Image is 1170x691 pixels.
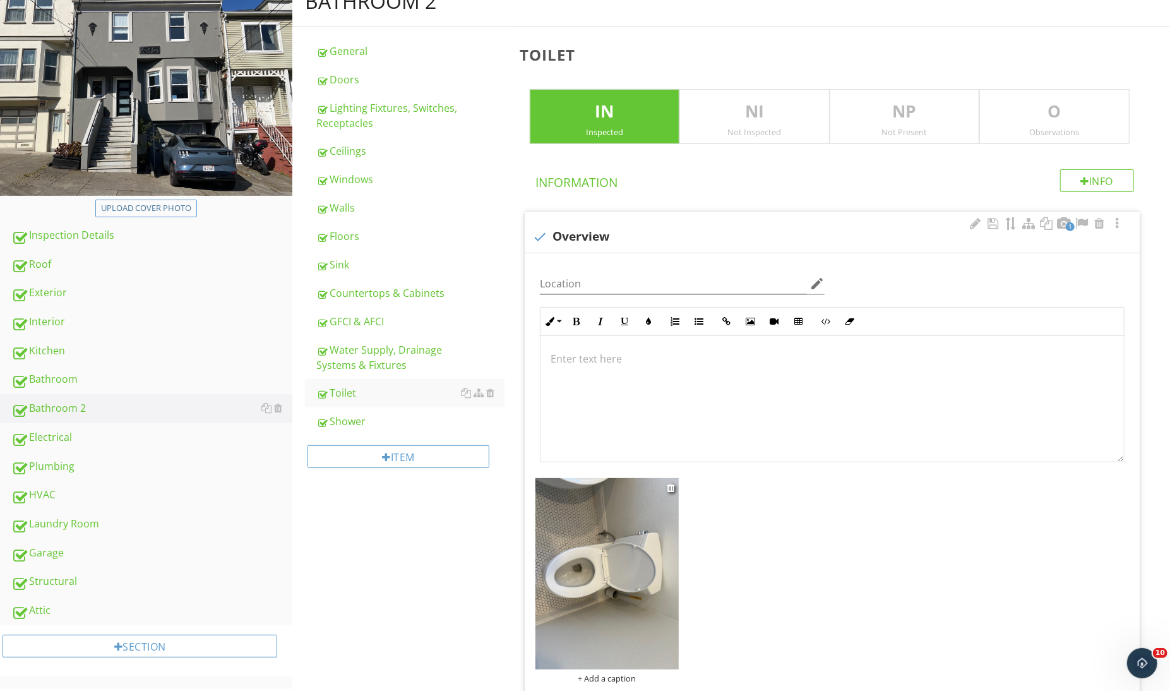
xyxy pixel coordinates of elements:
[680,99,829,124] p: NI
[11,430,292,446] div: Electrical
[316,414,504,429] div: Shower
[980,99,1129,124] p: O
[316,72,504,87] div: Doors
[11,574,292,590] div: Structural
[636,309,660,333] button: Colors
[307,445,489,468] div: Item
[535,169,1134,191] h4: Information
[1153,648,1167,658] span: 10
[3,635,277,658] div: Section
[316,200,504,215] div: Walls
[316,342,504,373] div: Water Supply, Drainage Systems & Fixtures
[11,400,292,417] div: Bathroom 2
[535,673,679,683] div: + Add a caption
[316,285,504,301] div: Countertops & Cabinets
[11,285,292,301] div: Exterior
[11,371,292,388] div: Bathroom
[1066,222,1075,231] span: 1
[11,487,292,503] div: HVAC
[316,143,504,159] div: Ceilings
[838,309,862,333] button: Clear Formatting
[715,309,739,333] button: Insert Link (⌘K)
[11,256,292,273] div: Roof
[1127,648,1157,678] iframe: Intercom live chat
[11,227,292,244] div: Inspection Details
[739,309,763,333] button: Insert Image (⌘P)
[11,459,292,475] div: Plumbing
[316,229,504,244] div: Floors
[316,257,504,272] div: Sink
[688,309,712,333] button: Unordered List
[95,200,197,217] button: Upload cover photo
[530,99,679,124] p: IN
[101,202,191,215] div: Upload cover photo
[11,603,292,619] div: Attic
[316,385,504,400] div: Toilet
[11,516,292,532] div: Laundry Room
[830,99,979,124] p: NP
[535,478,679,670] img: photo.jpg
[316,100,504,131] div: Lighting Fixtures, Switches, Receptacles
[540,273,807,294] input: Location
[564,309,588,333] button: Bold (⌘B)
[830,127,979,137] div: Not Present
[11,314,292,330] div: Interior
[540,309,564,333] button: Inline Style
[588,309,612,333] button: Italic (⌘I)
[530,127,679,137] div: Inspected
[664,309,688,333] button: Ordered List
[316,314,504,329] div: GFCI & AFCI
[787,309,811,333] button: Insert Table
[814,309,838,333] button: Code View
[980,127,1129,137] div: Observations
[1060,169,1135,192] div: Info
[763,309,787,333] button: Insert Video
[11,343,292,359] div: Kitchen
[316,44,504,59] div: General
[680,127,829,137] div: Not Inspected
[316,172,504,187] div: Windows
[520,46,1150,63] h3: Toilet
[11,545,292,562] div: Garage
[809,276,825,291] i: edit
[612,309,636,333] button: Underline (⌘U)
